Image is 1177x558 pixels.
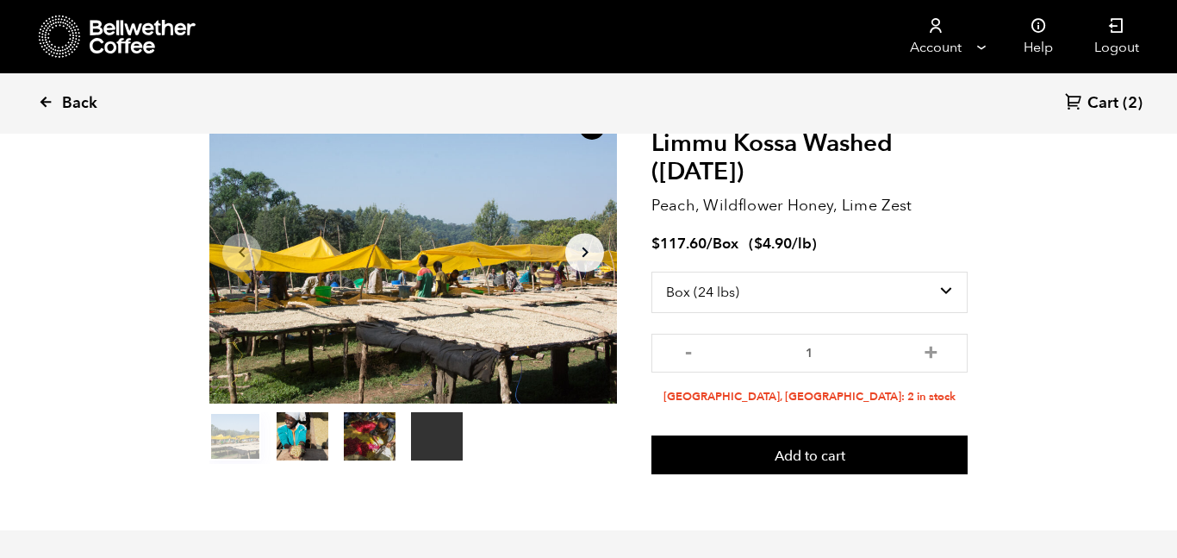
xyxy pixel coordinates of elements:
[411,412,463,461] video: Your browser does not support the video tag.
[651,436,968,475] button: Add to cart
[749,234,817,254] span: ( )
[651,129,968,187] h2: Limmu Kossa Washed ([DATE])
[677,342,699,360] button: -
[1087,93,1118,114] span: Cart
[651,194,968,217] p: Peach, Wildflower Honey, Lime Zest
[707,234,713,254] span: /
[651,389,968,405] li: [GEOGRAPHIC_DATA], [GEOGRAPHIC_DATA]: 2 in stock
[651,234,707,254] bdi: 117.60
[651,234,660,254] span: $
[62,93,97,114] span: Back
[920,342,942,360] button: +
[713,234,738,254] span: Box
[754,234,792,254] bdi: 4.90
[1123,93,1143,114] span: (2)
[1065,92,1143,116] a: Cart (2)
[792,234,812,254] span: /lb
[754,234,763,254] span: $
